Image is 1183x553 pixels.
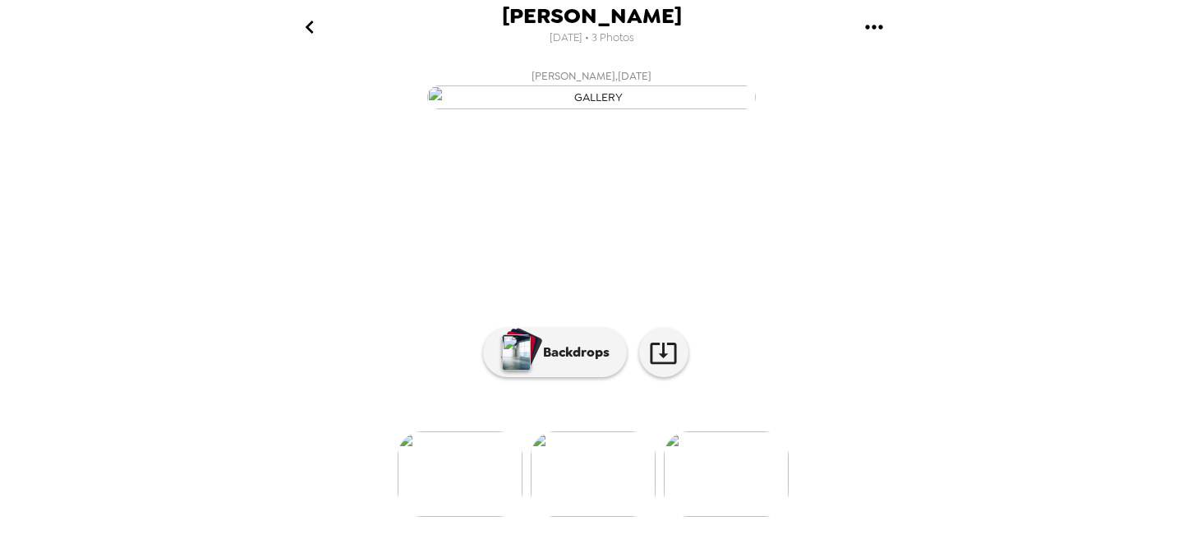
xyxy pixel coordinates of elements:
[427,85,756,109] img: gallery
[483,328,627,377] button: Backdrops
[532,67,651,85] span: [PERSON_NAME] , [DATE]
[531,431,656,517] img: gallery
[398,431,522,517] img: gallery
[550,27,634,49] span: [DATE] • 3 Photos
[502,5,682,27] span: [PERSON_NAME]
[535,343,610,362] p: Backdrops
[263,62,920,114] button: [PERSON_NAME],[DATE]
[664,431,789,517] img: gallery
